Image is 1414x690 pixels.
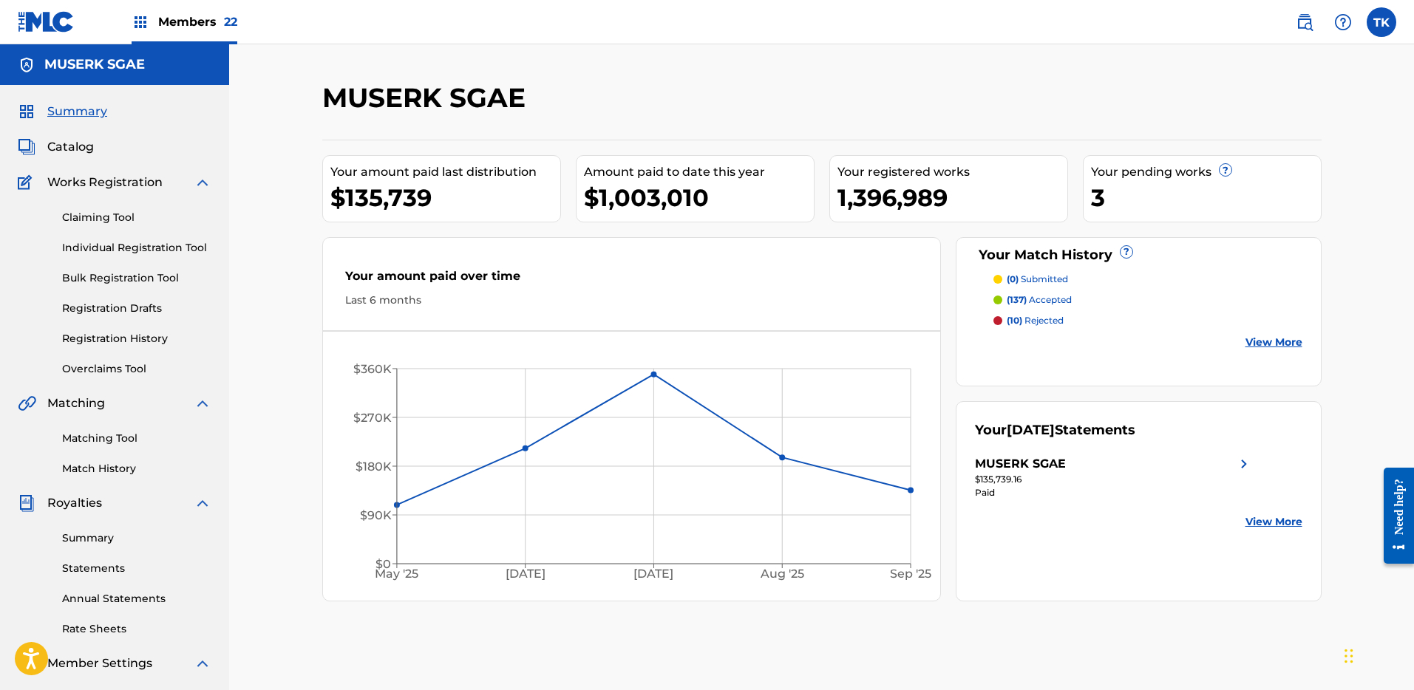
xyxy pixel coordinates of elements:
img: Royalties [18,494,35,512]
span: Member Settings [47,655,152,672]
img: right chevron icon [1235,455,1253,473]
tspan: $270K [353,411,391,425]
div: Last 6 months [345,293,919,308]
img: expand [194,655,211,672]
span: Members [158,13,237,30]
a: Match History [62,461,211,476]
a: (137) accepted [993,293,1302,307]
h2: MUSERK SGAE [322,81,533,115]
tspan: [DATE] [505,567,545,581]
span: Works Registration [47,174,163,191]
div: Your Statements [975,420,1135,440]
a: Public Search [1290,7,1319,37]
img: expand [194,394,211,412]
span: ? [1220,164,1231,176]
a: Bulk Registration Tool [62,270,211,286]
img: Catalog [18,138,35,156]
span: (10) [1007,315,1022,326]
span: ? [1121,246,1132,258]
a: View More [1245,335,1302,350]
a: MUSERK SGAEright chevron icon$135,739.16Paid [975,455,1253,499]
div: MUSERK SGAE [975,455,1066,473]
p: rejected [1007,314,1064,327]
div: Help [1328,7,1358,37]
tspan: $0 [375,557,390,571]
div: Amount paid to date this year [584,163,814,181]
div: $135,739 [330,181,560,214]
span: [DATE] [1007,422,1055,438]
iframe: Resource Center [1373,457,1414,575]
div: 1,396,989 [837,181,1067,214]
a: Summary [62,530,211,546]
a: View More [1245,514,1302,530]
span: 22 [224,15,237,29]
div: $1,003,010 [584,181,814,214]
a: Registration History [62,331,211,346]
img: expand [194,174,211,191]
a: Rate Sheets [62,621,211,637]
div: Your Match History [975,245,1302,265]
span: Matching [47,394,105,412]
tspan: Aug '25 [760,567,804,581]
span: Royalties [47,494,102,512]
img: Summary [18,103,35,120]
span: (0) [1007,273,1019,284]
span: (137) [1007,294,1027,305]
a: Matching Tool [62,431,211,446]
p: accepted [1007,293,1072,307]
div: User Menu [1367,7,1396,37]
div: 3 [1091,181,1321,214]
h5: MUSERK SGAE [44,56,145,73]
img: search [1296,13,1313,31]
a: (0) submitted [993,273,1302,286]
tspan: $90K [359,508,391,522]
img: Works Registration [18,174,37,191]
a: Overclaims Tool [62,361,211,377]
img: Matching [18,394,36,412]
a: Claiming Tool [62,210,211,225]
div: Your registered works [837,163,1067,181]
div: Your amount paid over time [345,267,919,293]
img: Accounts [18,56,35,74]
div: Your pending works [1091,163,1321,181]
span: Catalog [47,138,94,156]
a: (10) rejected [993,314,1302,327]
img: Top Rightsholders [132,13,149,31]
div: Your amount paid last distribution [330,163,560,181]
iframe: Chat Widget [1340,619,1414,690]
a: Registration Drafts [62,301,211,316]
div: Drag [1345,634,1353,678]
a: Statements [62,561,211,576]
tspan: $360K [353,362,391,376]
tspan: Sep '25 [890,567,931,581]
a: Individual Registration Tool [62,240,211,256]
p: submitted [1007,273,1068,286]
a: CatalogCatalog [18,138,94,156]
img: help [1334,13,1352,31]
a: Annual Statements [62,591,211,607]
tspan: May '25 [375,567,418,581]
div: $135,739.16 [975,473,1253,486]
tspan: $180K [355,460,391,474]
img: expand [194,494,211,512]
tspan: [DATE] [633,567,673,581]
a: SummarySummary [18,103,107,120]
img: MLC Logo [18,11,75,33]
div: Paid [975,486,1253,499]
span: Summary [47,103,107,120]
